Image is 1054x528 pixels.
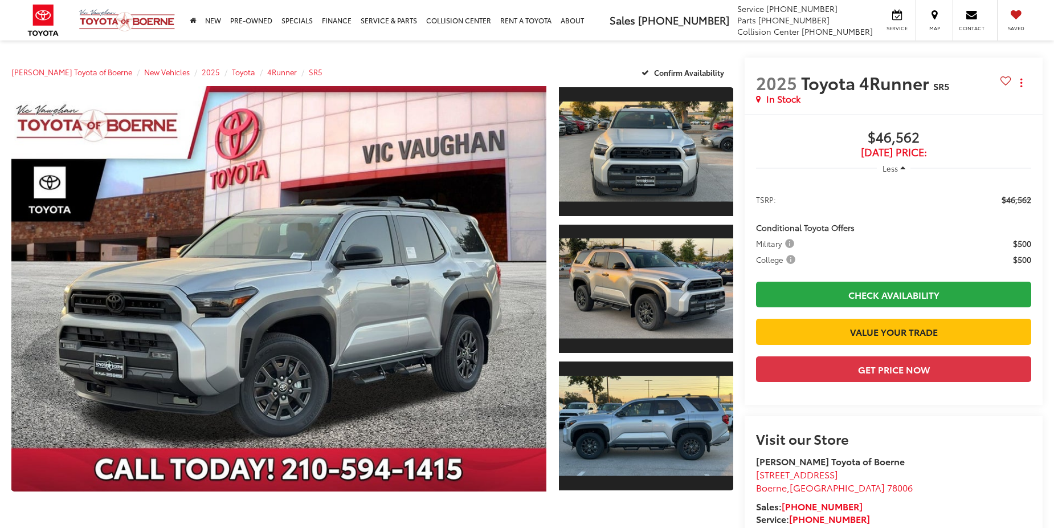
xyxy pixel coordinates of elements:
span: [GEOGRAPHIC_DATA] [790,481,885,494]
span: Military [756,238,796,249]
span: $500 [1013,238,1031,249]
img: 2025 Toyota 4Runner SR5 [557,239,735,339]
a: Toyota [232,67,255,77]
span: Less [883,163,898,173]
a: Check Availability [756,282,1031,307]
a: Expand Photo 3 [559,360,733,492]
span: Toyota 4Runner [801,70,933,95]
span: Map [922,25,947,32]
a: [PHONE_NUMBER] [782,499,863,513]
button: Confirm Availability [635,62,734,82]
span: Contact [959,25,984,32]
a: Value Your Trade [756,319,1031,344]
h2: Visit our Store [756,431,1031,446]
span: 78006 [887,481,913,494]
span: $46,562 [756,129,1031,147]
a: 4Runner [267,67,297,77]
span: [DATE] Price: [756,147,1031,158]
span: dropdown dots [1020,78,1022,87]
a: SR5 [309,67,322,77]
button: Get Price Now [756,356,1031,382]
span: 2025 [756,70,797,95]
strong: Sales: [756,499,863,513]
span: , [756,481,913,494]
strong: [PERSON_NAME] Toyota of Boerne [756,454,905,468]
button: Actions [1011,72,1031,92]
button: College [756,254,799,265]
span: TSRP: [756,194,776,205]
a: Expand Photo 0 [11,86,546,492]
span: $500 [1013,254,1031,265]
img: Vic Vaughan Toyota of Boerne [79,9,175,32]
img: 2025 Toyota 4Runner SR5 [6,84,552,493]
span: Parts [737,14,756,26]
span: [PHONE_NUMBER] [638,13,729,27]
span: Collision Center [737,26,799,37]
a: [PERSON_NAME] Toyota of Boerne [11,67,132,77]
img: 2025 Toyota 4Runner SR5 [557,101,735,202]
a: [STREET_ADDRESS] Boerne,[GEOGRAPHIC_DATA] 78006 [756,468,913,494]
a: 2025 [202,67,220,77]
strong: Service: [756,512,870,525]
span: Confirm Availability [654,67,724,78]
span: Service [737,3,764,14]
span: [PHONE_NUMBER] [758,14,830,26]
span: In Stock [766,92,800,105]
a: Expand Photo 2 [559,224,733,355]
span: [PHONE_NUMBER] [802,26,873,37]
button: Military [756,238,798,249]
span: [PHONE_NUMBER] [766,3,838,14]
span: SR5 [933,79,949,92]
button: Less [877,158,911,178]
span: Boerne [756,481,787,494]
span: College [756,254,798,265]
span: Sales [610,13,635,27]
span: [STREET_ADDRESS] [756,468,838,481]
span: Saved [1003,25,1028,32]
img: 2025 Toyota 4Runner SR5 [557,376,735,476]
a: Expand Photo 1 [559,86,733,217]
span: Service [884,25,910,32]
span: Conditional Toyota Offers [756,222,855,233]
span: $46,562 [1002,194,1031,205]
a: [PHONE_NUMBER] [789,512,870,525]
a: New Vehicles [144,67,190,77]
